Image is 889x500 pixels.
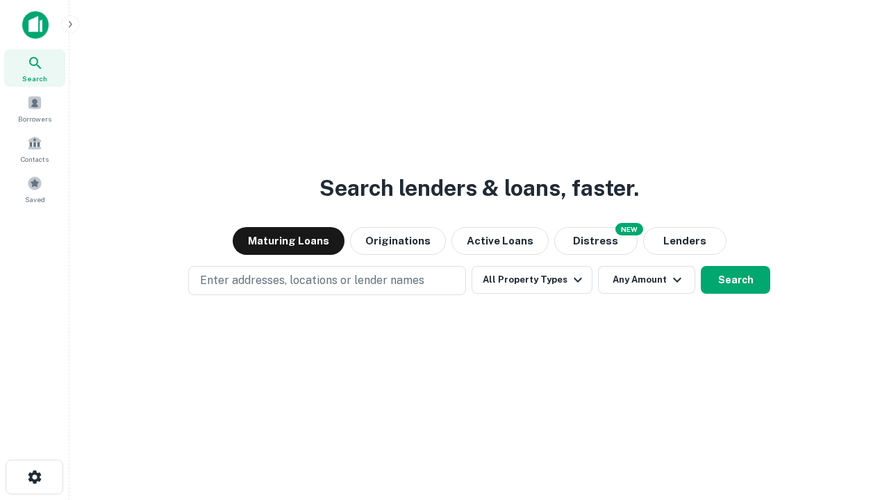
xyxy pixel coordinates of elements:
[643,227,726,255] button: Lenders
[18,113,51,124] span: Borrowers
[233,227,344,255] button: Maturing Loans
[598,266,695,294] button: Any Amount
[701,266,770,294] button: Search
[4,49,65,87] a: Search
[472,266,592,294] button: All Property Types
[200,272,424,289] p: Enter addresses, locations or lender names
[22,11,49,39] img: capitalize-icon.png
[4,90,65,127] a: Borrowers
[4,130,65,167] a: Contacts
[615,223,643,235] div: NEW
[319,172,639,205] h3: Search lenders & loans, faster.
[22,73,47,84] span: Search
[820,389,889,456] iframe: Chat Widget
[350,227,446,255] button: Originations
[554,227,638,255] button: Search distressed loans with lien and other non-mortgage details.
[188,266,466,295] button: Enter addresses, locations or lender names
[21,153,49,165] span: Contacts
[451,227,549,255] button: Active Loans
[25,194,45,205] span: Saved
[4,170,65,208] a: Saved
